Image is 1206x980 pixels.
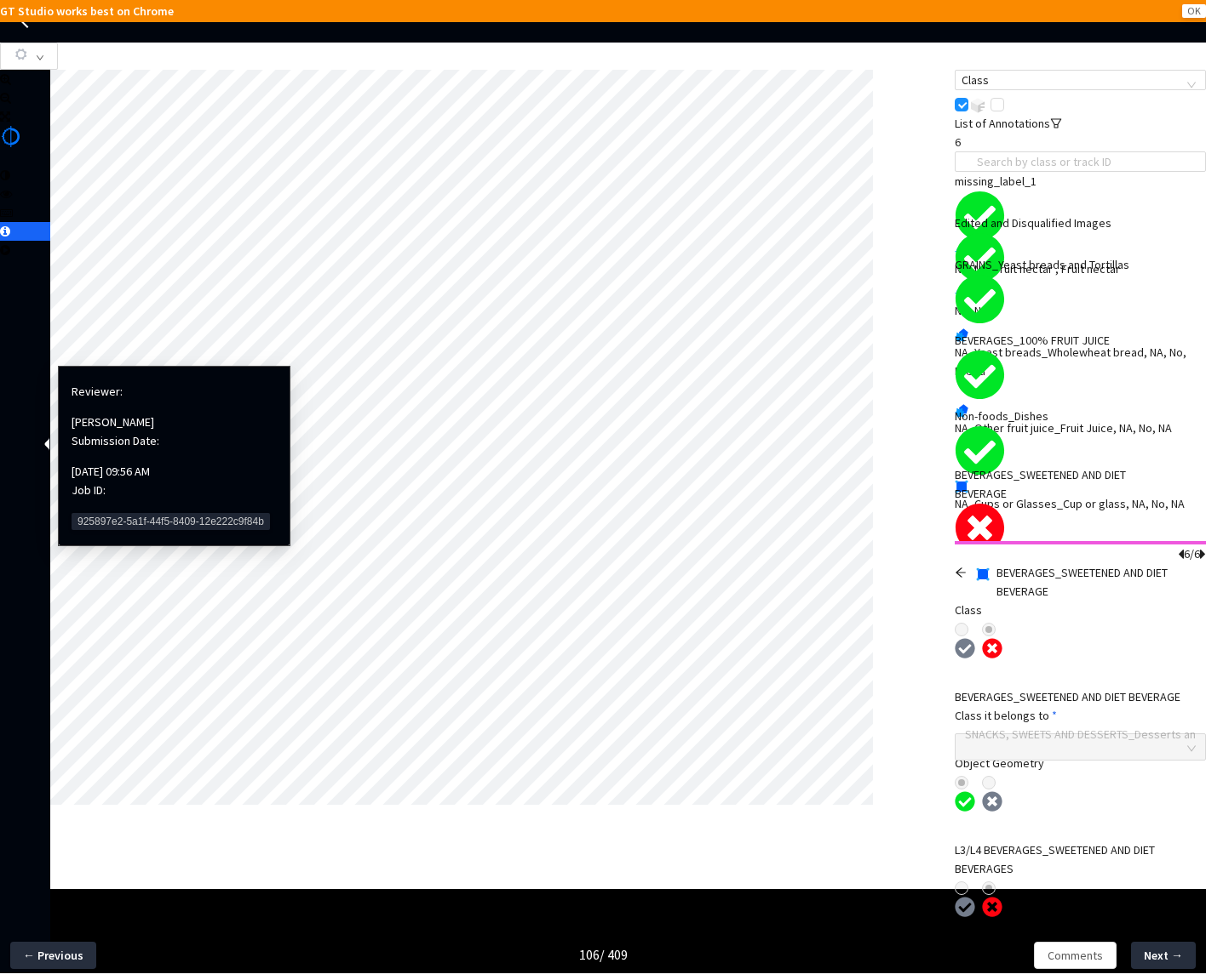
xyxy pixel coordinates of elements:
[72,431,277,450] p: Submission Date:
[72,382,277,401] p: Reviewer:
[72,462,277,481] div: [DATE] 09:56 AM
[955,133,1206,151] div: 6
[72,513,270,530] span: 925897e2-5a1f-44f5-8409-12e222c9f84b
[72,481,277,499] p: Job ID:
[72,413,277,431] div: [PERSON_NAME]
